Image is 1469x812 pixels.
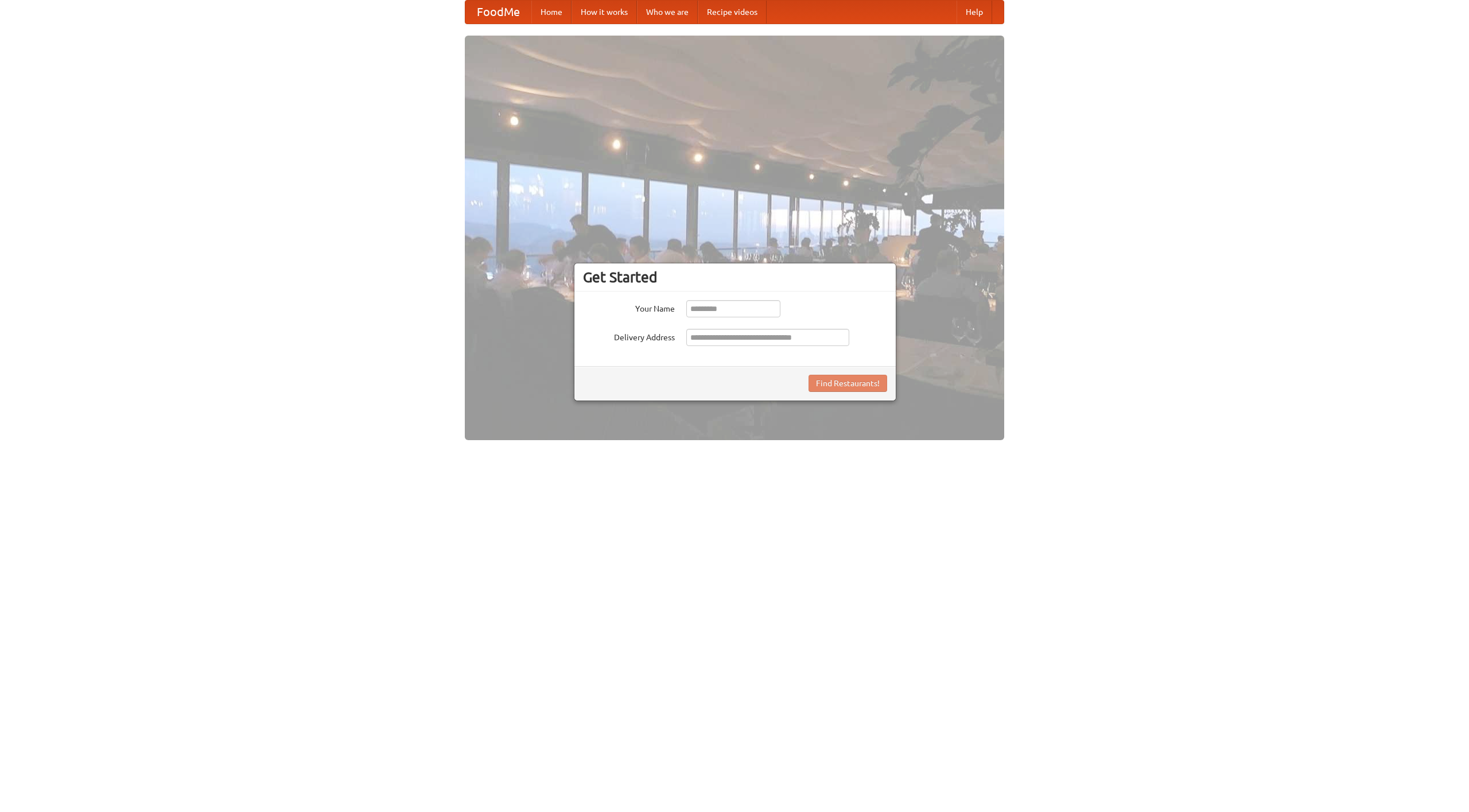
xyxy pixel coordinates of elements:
a: Recipe videos [698,1,767,24]
label: Delivery Address [583,329,675,343]
a: Home [531,1,572,24]
h3: Get Started [583,269,887,286]
a: Who we are [637,1,698,24]
button: Find Restaurants! [809,375,887,392]
a: How it works [572,1,637,24]
label: Your Name [583,300,675,314]
a: Help [957,1,992,24]
a: FoodMe [465,1,531,24]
